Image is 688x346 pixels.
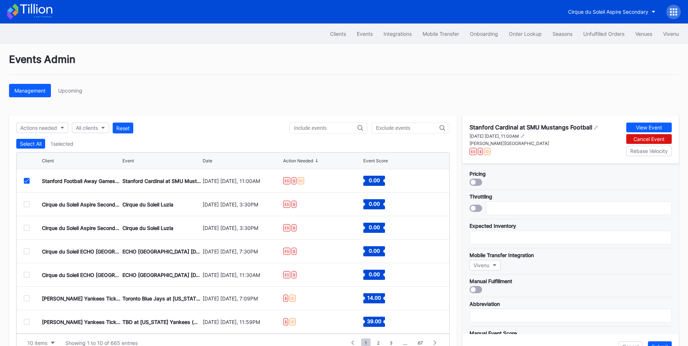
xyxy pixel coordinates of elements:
div: $ [291,248,297,255]
div: Vivenu [663,31,679,37]
div: $ [283,318,288,325]
div: Upcoming [58,87,82,94]
div: Clients [330,31,346,37]
div: Reset [116,125,130,131]
text: 39.00 [367,318,381,324]
div: ECHO [GEOGRAPHIC_DATA] [DATE] Evening [122,248,201,255]
div: Venues [635,31,652,37]
div: 1 selected [51,141,73,147]
div: ECHO [GEOGRAPHIC_DATA] [DATE] Afternoon [122,272,201,278]
button: Clients [325,27,351,40]
button: Select All [16,139,45,149]
div: $ [291,271,297,278]
div: Stanford Football Away Games Secondary [42,178,121,184]
button: Integrations [378,27,417,40]
div: ID [289,295,296,302]
div: ES [283,177,290,184]
div: ES [283,201,290,208]
div: Abbreviation [470,301,672,307]
div: [DATE] [DATE], 7:09PM [203,295,281,302]
div: Onboarding [470,31,498,37]
div: ID [298,177,304,184]
button: Seasons [547,27,578,40]
div: Management [14,87,46,94]
button: Vivenu [658,27,684,40]
text: 0.00 [369,177,380,183]
div: Vivenu [473,262,489,268]
div: View Event [636,124,662,131]
div: [DATE] [DATE], 3:30PM [203,201,281,208]
text: 0.00 [369,224,380,230]
div: [DATE] [DATE], 7:30PM [203,248,281,255]
div: Unfulfilled Orders [583,31,624,37]
div: Expected Inventory [470,223,672,229]
div: All clients [76,125,98,131]
button: Mobile Transfer [417,27,464,40]
button: Reset [113,123,133,133]
div: TBD at [US_STATE] Yankees (ALDS Game 4, [US_STATE] Home Game 2) (If Necessary) [122,319,201,325]
input: Exclude events [376,125,440,131]
div: Event [122,158,134,163]
div: [DATE] [DATE], 11:00AM [203,178,281,184]
div: [PERSON_NAME] Yankees Tickets [42,295,121,302]
button: Onboarding [464,27,503,40]
button: Rebase Velocity [626,146,672,156]
div: Client [42,158,54,163]
div: $ [478,148,483,155]
div: Event Score [363,158,388,163]
div: ... [398,340,413,346]
text: 0.00 [369,248,380,254]
div: $ [291,224,297,231]
button: Cancel Event [626,134,672,144]
button: Venues [630,27,658,40]
button: Actions needed [16,123,68,133]
div: [DATE] [DATE], 3:30PM [203,225,281,231]
div: [PERSON_NAME][GEOGRAPHIC_DATA] [470,141,598,146]
div: Pricing [470,171,672,177]
div: Cancel Event [633,136,665,142]
text: 0.00 [369,201,380,207]
div: Cirque du Soleil ECHO [GEOGRAPHIC_DATA] [42,272,121,278]
div: ES [283,224,290,231]
div: Seasons [553,31,572,37]
div: Actions needed [20,125,57,131]
text: 14.00 [367,295,381,301]
div: Events Admin [9,53,679,75]
button: Order Lookup [503,27,547,40]
div: Select All [20,141,42,147]
div: Integrations [384,31,412,37]
div: Date [203,158,212,163]
button: View Event [626,123,672,132]
button: All clients [72,123,109,133]
a: Events [351,27,378,40]
div: [DATE] [DATE], 11:00AM [470,133,519,139]
div: ID [289,318,296,325]
div: Mobile Transfer Integration [470,252,672,258]
div: Cirque du Soleil Luzia [122,201,173,208]
div: Mobile Transfer [423,31,459,37]
a: Unfulfilled Orders [578,27,630,40]
div: Order Lookup [509,31,542,37]
button: Vivenu [470,260,501,270]
div: Cirque du Soleil ECHO [GEOGRAPHIC_DATA] [42,248,121,255]
text: 0.00 [369,271,380,277]
div: Showing 1 to 10 of 665 entries [65,340,138,346]
div: Toronto Blue Jays at [US_STATE] Yankees Parking (ALDS Game 4, [US_STATE] Home Game 2) (If Necessary) [122,295,201,302]
div: Cirque du Soleil Aspire Secondary [42,201,121,208]
button: Cirque du Soleil Aspire Secondary [563,5,661,18]
div: Manual Fulfillment [470,278,672,284]
button: Upcoming [53,84,88,97]
div: Action Needed [283,158,313,163]
div: Cirque du Soleil Aspire Secondary [42,225,121,231]
div: 10 items [27,340,47,346]
input: Include events [294,125,358,131]
div: $ [291,177,297,184]
a: Management [9,84,51,97]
